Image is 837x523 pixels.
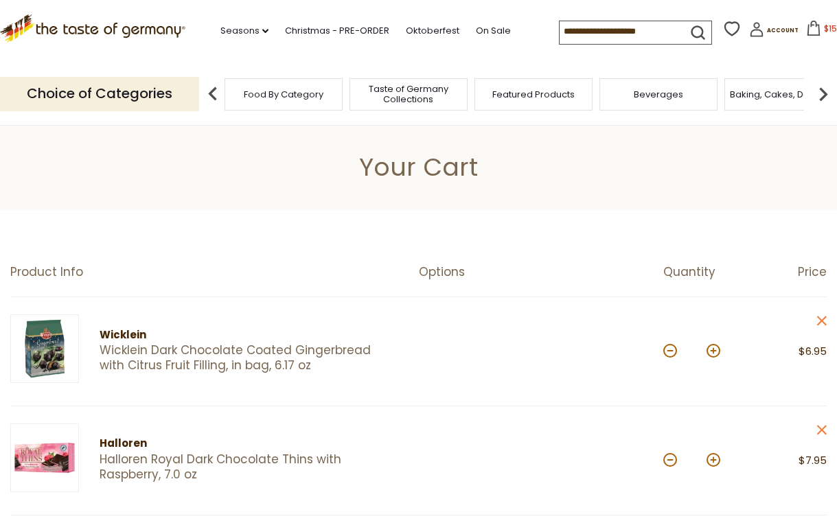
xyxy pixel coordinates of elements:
a: Seasons [220,23,268,38]
img: Wicklein Dark Chocolate Coated Gingerbread with Citrus Fruit Filling [10,314,79,383]
a: Halloren Royal Dark Chocolate Thins with Raspberry, 7.0 oz [100,452,395,482]
a: Account [749,22,799,42]
div: Quantity [663,265,745,279]
img: next arrow [810,80,837,108]
span: $6.95 [799,344,827,358]
img: Halloren Dark Chocolate Thins with Raspberry [10,423,79,492]
div: Halloren [100,435,395,452]
h1: Your Cart [43,152,794,183]
a: Beverages [634,89,683,100]
span: Account [767,27,799,34]
div: Wicklein [100,327,395,344]
a: Baking, Cakes, Desserts [730,89,836,100]
a: Food By Category [244,89,323,100]
a: Featured Products [492,89,575,100]
span: $7.95 [799,453,827,467]
img: previous arrow [199,80,227,108]
a: Oktoberfest [406,23,459,38]
a: Christmas - PRE-ORDER [285,23,389,38]
div: Price [745,265,827,279]
div: Options [419,265,664,279]
a: Wicklein Dark Chocolate Coated Gingerbread with Citrus Fruit Filling, in bag, 6.17 oz [100,343,395,373]
div: Product Info [10,265,419,279]
a: Taste of Germany Collections [354,84,463,104]
a: On Sale [476,23,511,38]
